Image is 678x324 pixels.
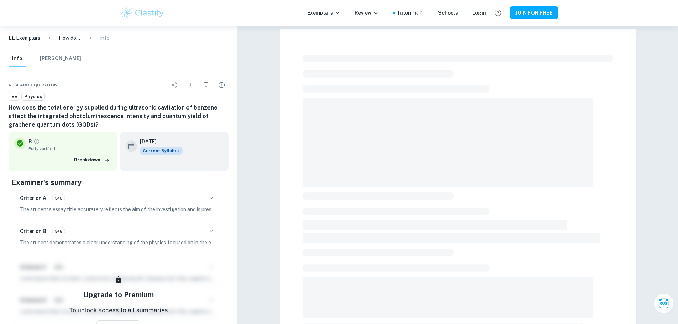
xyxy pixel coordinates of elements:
[9,51,26,67] button: Info
[33,138,40,145] a: Grade fully verified
[52,228,65,234] span: 5/6
[69,306,168,315] p: To unlock access to all summaries
[396,9,424,17] a: Tutoring
[199,78,213,92] div: Bookmark
[492,7,504,19] button: Help and Feedback
[215,78,229,92] div: Report issue
[354,9,379,17] p: Review
[307,9,340,17] p: Exemplars
[21,92,45,101] a: Physics
[654,293,674,313] button: Ask Clai
[40,51,81,67] button: [PERSON_NAME]
[140,138,177,145] h6: [DATE]
[140,147,183,155] span: Current Syllabus
[22,93,44,100] span: Physics
[140,147,183,155] div: This exemplar is based on the current syllabus. Feel free to refer to it for inspiration/ideas wh...
[11,177,226,188] h5: Examiner's summary
[28,145,111,152] span: Fully verified
[183,78,198,92] div: Download
[438,9,458,17] a: Schools
[120,6,165,20] img: Clastify logo
[72,155,111,165] button: Breakdown
[9,93,20,100] span: EE
[28,138,32,145] p: B
[100,34,110,42] p: Info
[9,92,20,101] a: EE
[20,194,46,202] h6: Criterion A
[83,290,154,300] h5: Upgrade to Premium
[20,227,46,235] h6: Criterion B
[52,195,65,201] span: 5/6
[59,34,82,42] p: How does the total energy supplied during ultrasonic cavitation of benzene affect the integrated ...
[9,103,229,129] h6: How does the total energy supplied during ultrasonic cavitation of benzene affect the integrated ...
[472,9,486,17] a: Login
[9,34,40,42] a: EE Exemplars
[168,78,182,92] div: Share
[20,239,217,246] p: The student demonstrates a clear understanding of the physics focused on in the essay, as evidenc...
[9,82,58,88] span: Research question
[510,6,558,19] button: JOIN FOR FREE
[20,206,217,213] p: The student's essay title accurately reflects the aim of the investigation and is presented as a ...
